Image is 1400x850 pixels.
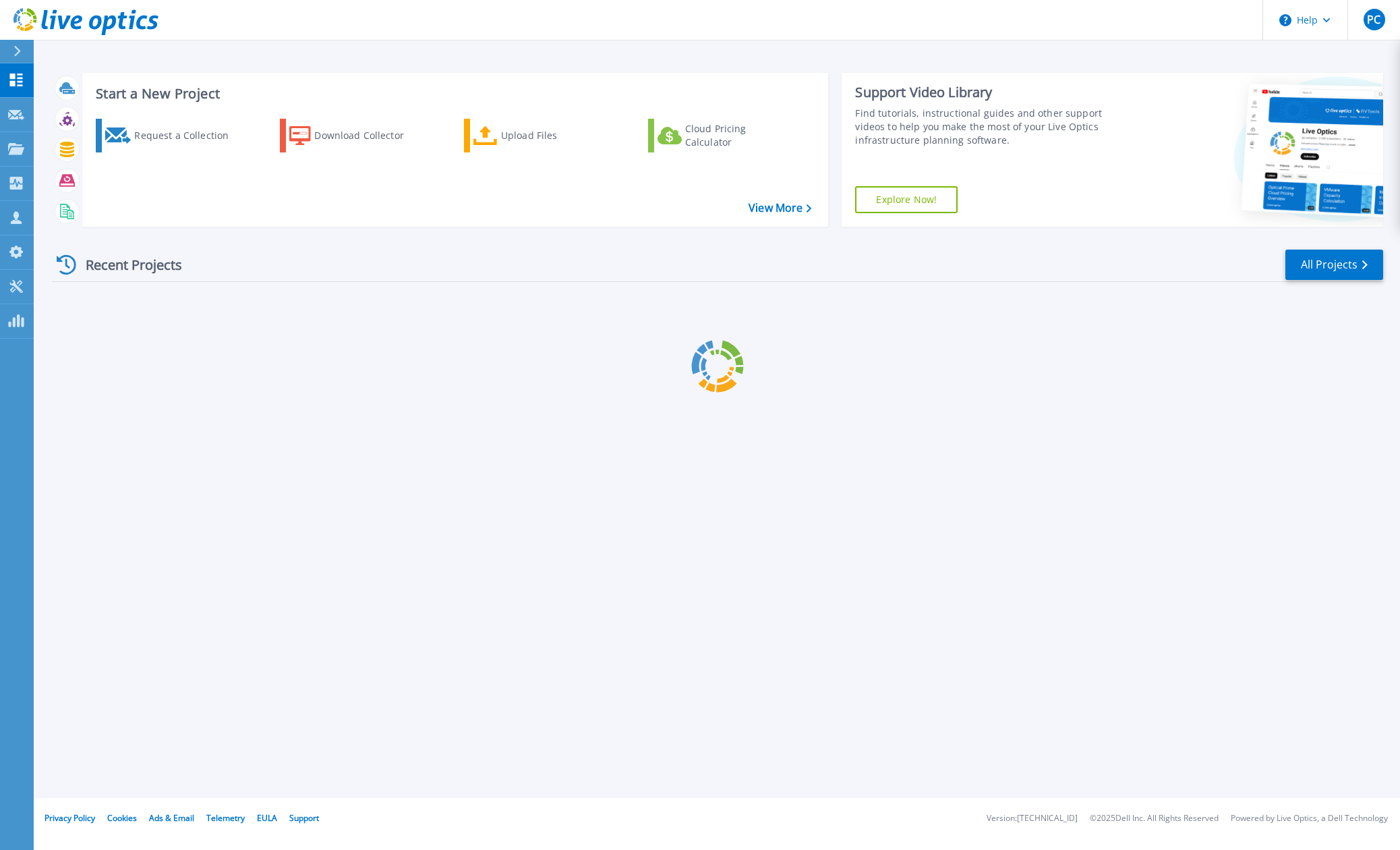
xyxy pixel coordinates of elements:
[855,84,1132,101] div: Support Video Library
[855,107,1132,147] div: Find tutorials, instructional guides and other support videos to help you make the most of your L...
[685,122,793,149] div: Cloud Pricing Calculator
[52,248,200,281] div: Recent Projects
[648,119,798,152] a: Cloud Pricing Calculator
[257,812,277,824] a: EULA
[289,812,319,824] a: Support
[96,119,246,152] a: Request a Collection
[464,119,614,152] a: Upload Files
[855,186,958,213] a: Explore Now!
[280,119,430,152] a: Download Collector
[1090,814,1219,823] li: © 2025 Dell Inc. All Rights Reserved
[501,122,609,149] div: Upload Files
[45,812,95,824] a: Privacy Policy
[107,812,137,824] a: Cookies
[134,122,242,149] div: Request a Collection
[987,814,1078,823] li: Version: [TECHNICAL_ID]
[1367,14,1380,25] span: PC
[206,812,245,824] a: Telemetry
[96,86,811,101] h3: Start a New Project
[749,202,811,215] a: View More
[1285,250,1383,280] a: All Projects
[314,122,422,149] div: Download Collector
[149,812,194,824] a: Ads & Email
[1231,814,1388,823] li: Powered by Live Optics, a Dell Technology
